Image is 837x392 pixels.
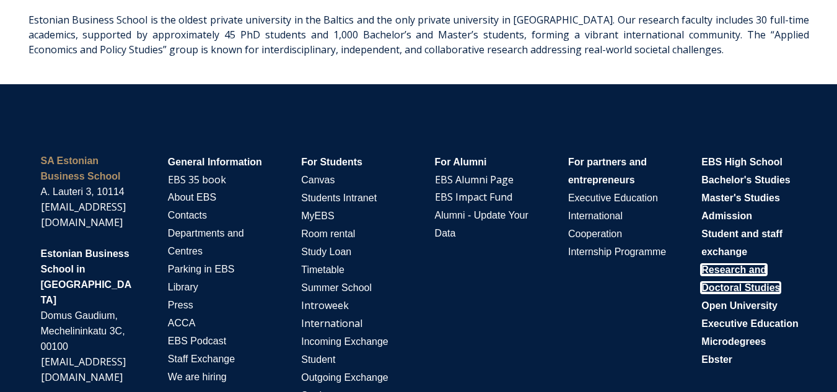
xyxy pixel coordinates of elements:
span: Departments and Centres [168,228,244,256]
a: Parking in EBS [168,262,235,276]
span: Timetable [301,264,344,275]
span: Study Loan [301,246,351,257]
span: Parking in EBS [168,264,235,274]
a: EBS 35 book [168,173,226,186]
a: Canvas [301,173,335,186]
span: General Information [168,157,262,167]
a: Staff Exchange [168,352,235,365]
span: ACCA [168,318,195,328]
a: ACCA [168,316,195,329]
a: [EMAIL_ADDRESS][DOMAIN_NAME] [41,200,126,229]
a: Library [168,280,198,294]
span: I [301,300,348,311]
a: EBS Impact Fund [435,190,512,204]
span: Staff Exchange [168,354,235,364]
a: MyEBS [301,209,334,222]
span: Canvas [301,175,335,185]
span: I [301,318,362,329]
span: A. Lauteri 3, 10114 [41,186,125,197]
a: Contacts [168,208,207,222]
span: Summer School [301,282,372,293]
a: Master's Studies [701,191,780,204]
span: Ebster [701,354,732,365]
a: Bachelor's Studies [701,173,790,186]
a: Timetable [301,263,344,276]
a: Students Intranet [301,191,377,204]
span: Incoming Exchange Student [301,336,388,365]
p: Estonian Business School is the oldest private university in the Baltics and the only private uni... [28,12,809,57]
a: Alumni - Update Your Data [435,208,528,240]
span: We are hiring [168,372,227,382]
a: Summer School [301,281,372,294]
a: Student and staff exchange [701,227,782,258]
strong: SA Estonian Business School [41,155,121,181]
span: Executive Education [701,318,799,329]
span: Alumni - Update Your Data [435,210,528,238]
span: Students Intranet [301,193,377,203]
span: Master's Studies [701,193,780,203]
span: Microdegrees [701,336,766,347]
span: International Cooperation [568,211,623,239]
a: Research and Doctoral Studies [701,264,780,293]
span: Student and staff exchange [701,229,782,257]
a: Departments and Centres [168,226,244,258]
span: Open University [701,300,778,311]
a: Executive Education [568,191,658,204]
a: Microdegrees [701,334,766,348]
span: Executive Education [568,193,658,203]
a: Study Loan [301,245,351,258]
a: About EBS [168,190,216,204]
span: Library [168,282,198,292]
a: Ebster [701,352,732,366]
a: Internship Programme [568,245,666,258]
span: Internship Programme [568,246,666,257]
span: Press [168,300,193,310]
span: About EBS [168,192,216,203]
a: Open University [701,298,778,312]
span: MyEBS [301,211,334,221]
span: For Students [301,157,362,167]
span: Contacts [168,210,207,220]
a: We are hiring [168,370,227,383]
span: EBS High School [701,157,782,167]
a: Executive Education [701,316,799,330]
a: ntroweek [304,298,349,312]
a: International Cooperation [568,209,623,240]
span: For Alumni [435,157,487,167]
a: nternational [304,316,362,330]
span: Domus Gaudium, Mechelininkatu 3C, 00100 [41,310,125,352]
a: [EMAIL_ADDRESS][DOMAIN_NAME] [41,355,126,384]
span: For partners and entrepreneurs [568,157,647,185]
span: Bachelor's Studies [701,175,790,185]
span: EBS Podcast [168,336,226,346]
a: EBS High School [701,155,782,168]
span: Admission [701,211,752,221]
a: EBS Podcast [168,334,226,347]
span: Room rental [301,229,355,239]
a: Press [168,298,193,311]
a: Admission [701,209,752,222]
span: Estonian Business School in [GEOGRAPHIC_DATA] [41,248,132,305]
a: EBS Alumni Page [435,173,514,186]
a: Incoming Exchange Student [301,334,388,366]
a: Room rental [301,227,355,240]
